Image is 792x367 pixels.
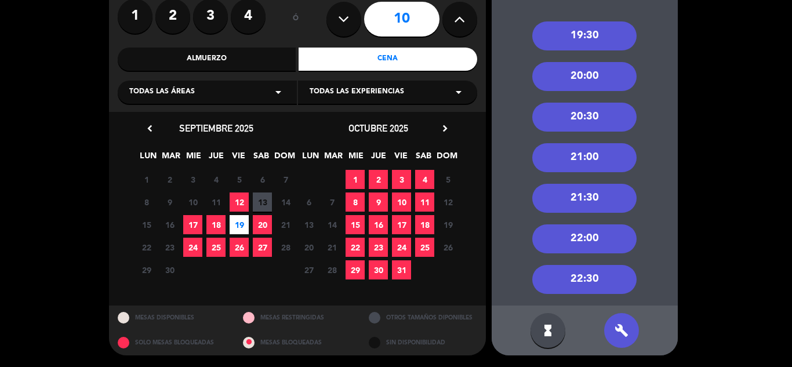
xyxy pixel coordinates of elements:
span: 22 [137,238,156,257]
span: 13 [299,215,318,234]
span: 7 [276,170,295,189]
div: 21:00 [532,143,637,172]
div: Cena [299,48,477,71]
span: 2 [369,170,388,189]
span: 28 [276,238,295,257]
span: 23 [160,238,179,257]
i: hourglass_full [541,324,555,337]
i: chevron_left [144,122,156,135]
span: 2 [160,170,179,189]
span: 5 [438,170,457,189]
span: 15 [137,215,156,234]
span: 4 [206,170,226,189]
span: DOM [274,149,293,168]
span: 11 [415,192,434,212]
span: octubre 2025 [348,122,408,134]
span: 10 [183,192,202,212]
span: 6 [299,192,318,212]
span: 13 [253,192,272,212]
div: MESAS BLOQUEADAS [234,330,360,355]
span: Todas las experiencias [310,86,404,98]
span: 24 [183,238,202,257]
div: 20:00 [532,62,637,91]
span: 8 [137,192,156,212]
span: 5 [230,170,249,189]
span: 26 [438,238,457,257]
div: SIN DISPONIBILIDAD [360,330,486,355]
div: 20:30 [532,103,637,132]
div: MESAS RESTRINGIDAS [234,306,360,330]
span: VIE [229,149,248,168]
span: 10 [392,192,411,212]
span: 29 [346,260,365,279]
i: chevron_right [439,122,451,135]
span: SAB [414,149,433,168]
span: 21 [276,215,295,234]
span: 26 [230,238,249,257]
span: MIE [346,149,365,168]
div: Almuerzo [118,48,296,71]
span: 27 [253,238,272,257]
span: 9 [160,192,179,212]
span: 23 [369,238,388,257]
span: 14 [322,215,341,234]
span: JUE [206,149,226,168]
span: 15 [346,215,365,234]
span: LUN [139,149,158,168]
span: 31 [392,260,411,279]
span: 25 [415,238,434,257]
span: 12 [438,192,457,212]
i: arrow_drop_down [271,85,285,99]
span: MAR [161,149,180,168]
span: DOM [437,149,456,168]
span: 20 [253,215,272,234]
div: MESAS DISPONIBLES [109,306,235,330]
span: 12 [230,192,249,212]
span: 3 [183,170,202,189]
span: 30 [369,260,388,279]
div: 19:30 [532,21,637,50]
span: 4 [415,170,434,189]
span: 20 [299,238,318,257]
span: SAB [252,149,271,168]
span: 6 [253,170,272,189]
span: 29 [137,260,156,279]
span: 16 [369,215,388,234]
span: 19 [230,215,249,234]
span: 22 [346,238,365,257]
span: LUN [301,149,320,168]
span: 25 [206,238,226,257]
div: 21:30 [532,184,637,213]
span: 30 [160,260,179,279]
span: 24 [392,238,411,257]
span: 27 [299,260,318,279]
div: 22:30 [532,265,637,294]
span: VIE [391,149,410,168]
span: septiembre 2025 [179,122,253,134]
span: 18 [415,215,434,234]
span: MAR [324,149,343,168]
span: 17 [392,215,411,234]
span: 17 [183,215,202,234]
span: 21 [322,238,341,257]
span: 18 [206,215,226,234]
span: 28 [322,260,341,279]
span: 19 [438,215,457,234]
span: 8 [346,192,365,212]
span: 1 [346,170,365,189]
span: 11 [206,192,226,212]
span: 7 [322,192,341,212]
div: OTROS TAMAÑOS DIPONIBLES [360,306,486,330]
div: 22:00 [532,224,637,253]
span: 14 [276,192,295,212]
span: 3 [392,170,411,189]
span: JUE [369,149,388,168]
div: SOLO MESAS BLOQUEADAS [109,330,235,355]
span: Todas las áreas [129,86,195,98]
span: MIE [184,149,203,168]
span: 16 [160,215,179,234]
span: 1 [137,170,156,189]
i: arrow_drop_down [452,85,466,99]
span: 9 [369,192,388,212]
i: build [615,324,628,337]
